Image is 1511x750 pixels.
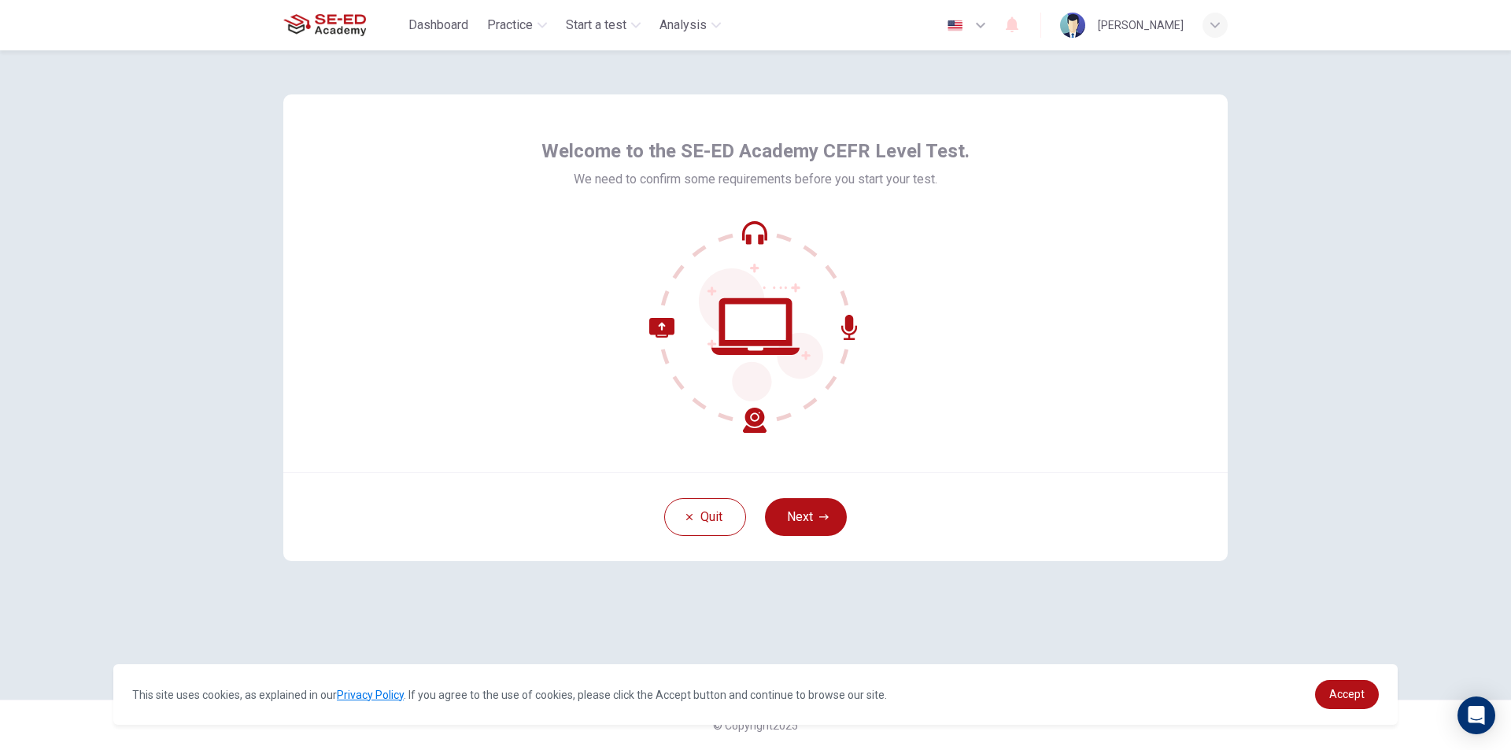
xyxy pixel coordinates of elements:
a: dismiss cookie message [1315,680,1379,709]
div: Open Intercom Messenger [1457,696,1495,734]
div: cookieconsent [113,664,1398,725]
a: Privacy Policy [337,689,404,701]
span: This site uses cookies, as explained in our . If you agree to the use of cookies, please click th... [132,689,887,701]
span: Accept [1329,688,1365,700]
